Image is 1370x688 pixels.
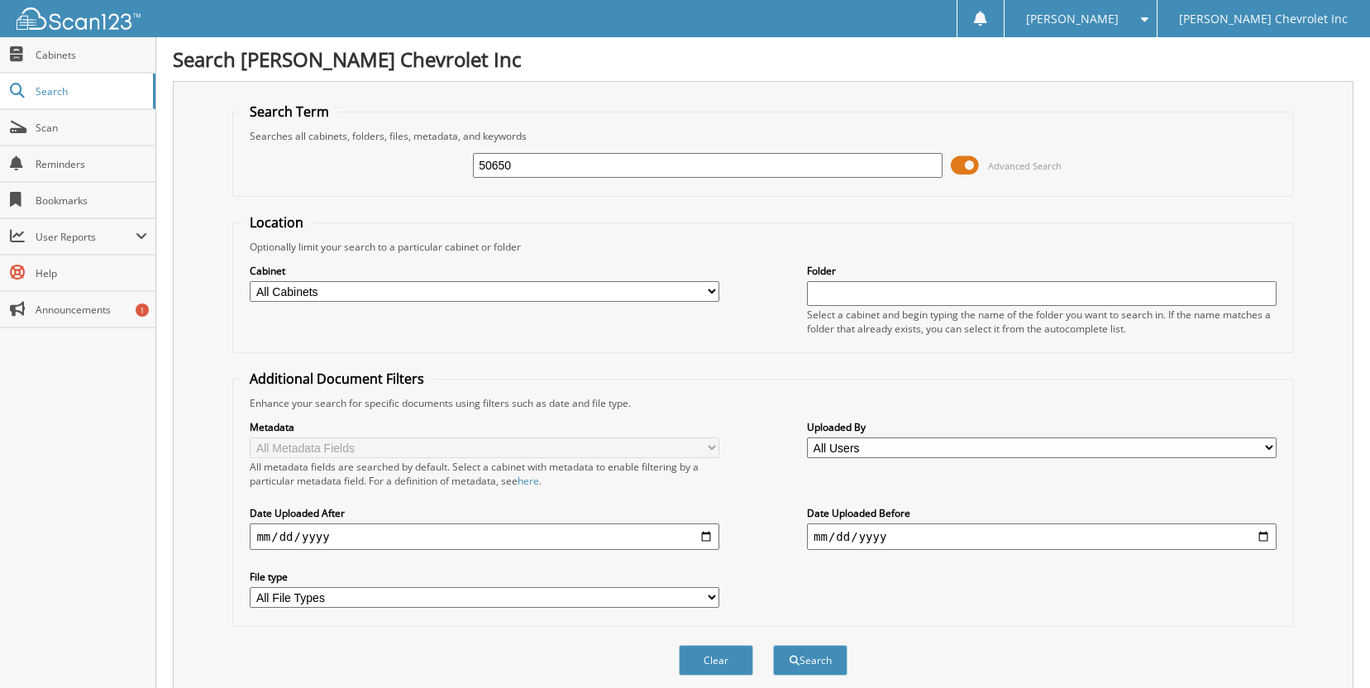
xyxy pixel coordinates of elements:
div: All metadata fields are searched by default. Select a cabinet with metadata to enable filtering b... [250,460,719,488]
label: Folder [807,264,1277,278]
div: Searches all cabinets, folders, files, metadata, and keywords [241,129,1284,143]
img: scan123-logo-white.svg [17,7,141,30]
input: end [807,523,1277,550]
span: Scan [36,121,147,135]
span: Help [36,266,147,280]
label: File type [250,570,719,584]
span: Search [36,84,145,98]
span: Cabinets [36,48,147,62]
button: Search [773,645,847,676]
legend: Additional Document Filters [241,370,432,388]
label: Metadata [250,420,719,434]
legend: Location [241,213,312,232]
span: Reminders [36,157,147,171]
span: Advanced Search [988,160,1062,172]
label: Date Uploaded Before [807,506,1277,520]
span: [PERSON_NAME] [1026,14,1119,24]
h1: Search [PERSON_NAME] Chevrolet Inc [173,45,1353,73]
span: [PERSON_NAME] Chevrolet Inc [1179,14,1348,24]
label: Uploaded By [807,420,1277,434]
legend: Search Term [241,103,337,121]
label: Cabinet [250,264,719,278]
span: User Reports [36,230,136,244]
div: 1 [136,303,149,317]
div: Select a cabinet and begin typing the name of the folder you want to search in. If the name match... [807,308,1277,336]
label: Date Uploaded After [250,506,719,520]
input: start [250,523,719,550]
div: Enhance your search for specific documents using filters such as date and file type. [241,396,1284,410]
div: Optionally limit your search to a particular cabinet or folder [241,240,1284,254]
a: here [518,474,539,488]
span: Bookmarks [36,193,147,208]
span: Announcements [36,303,147,317]
button: Clear [679,645,753,676]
